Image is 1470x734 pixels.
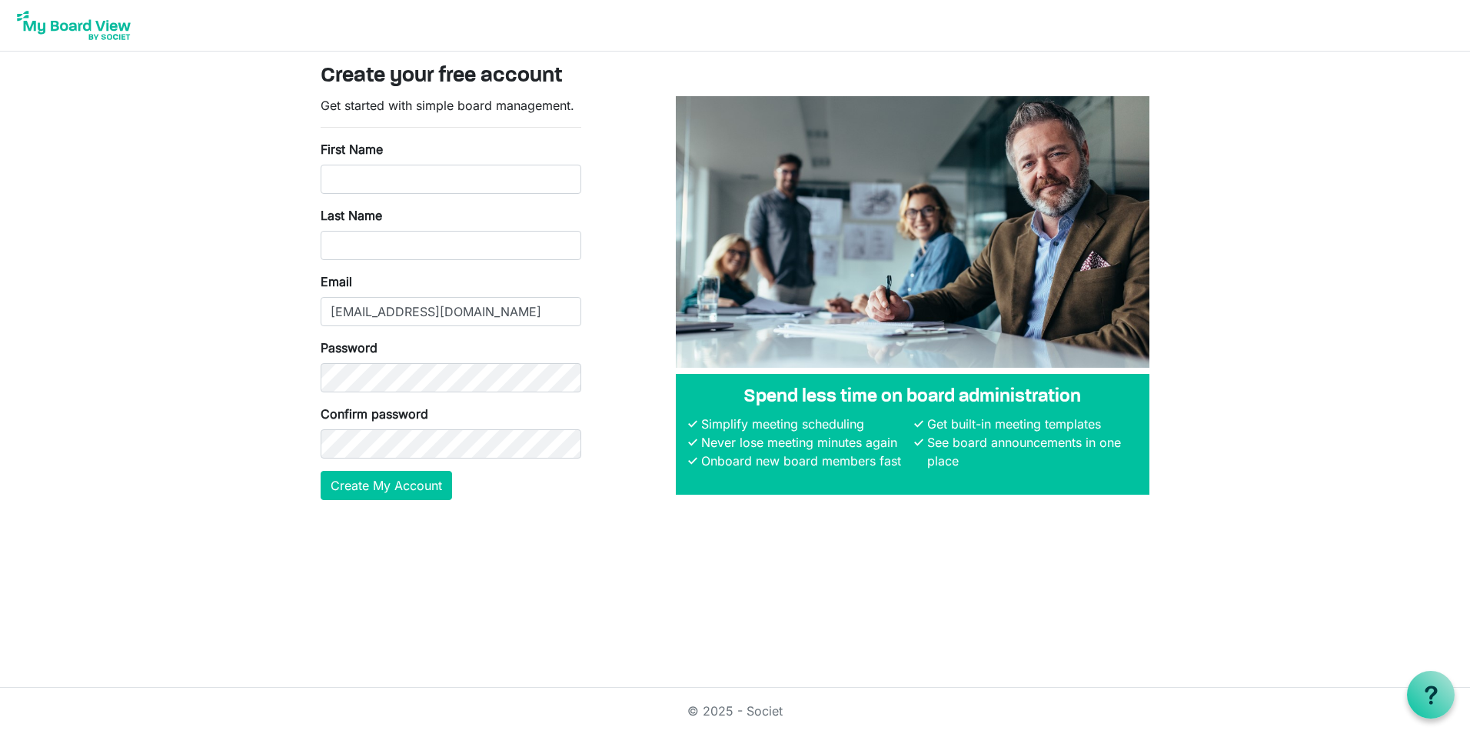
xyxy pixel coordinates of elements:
[923,433,1137,470] li: See board announcements in one place
[676,96,1149,368] img: A photograph of board members sitting at a table
[687,703,783,719] a: © 2025 - Societ
[697,415,911,433] li: Simplify meeting scheduling
[321,64,1149,90] h3: Create your free account
[321,272,352,291] label: Email
[697,433,911,452] li: Never lose meeting minutes again
[321,405,428,423] label: Confirm password
[321,206,382,225] label: Last Name
[688,386,1137,409] h4: Spend less time on board administration
[12,6,135,45] img: My Board View Logo
[321,98,574,113] span: Get started with simple board management.
[923,415,1137,433] li: Get built-in meeting templates
[697,452,911,470] li: Onboard new board members fast
[321,140,383,158] label: First Name
[321,339,377,357] label: Password
[321,471,452,500] button: Create My Account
